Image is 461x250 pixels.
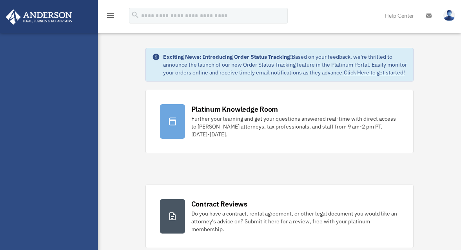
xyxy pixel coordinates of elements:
[191,115,399,138] div: Further your learning and get your questions answered real-time with direct access to [PERSON_NAM...
[163,53,292,60] strong: Exciting News: Introducing Order Status Tracking!
[191,104,278,114] div: Platinum Knowledge Room
[191,199,247,209] div: Contract Reviews
[163,53,407,76] div: Based on your feedback, we're thrilled to announce the launch of our new Order Status Tracking fe...
[106,11,115,20] i: menu
[131,11,140,19] i: search
[106,14,115,20] a: menu
[443,10,455,21] img: User Pic
[145,185,414,248] a: Contract Reviews Do you have a contract, rental agreement, or other legal document you would like...
[344,69,405,76] a: Click Here to get started!
[145,90,414,153] a: Platinum Knowledge Room Further your learning and get your questions answered real-time with dire...
[4,9,74,25] img: Anderson Advisors Platinum Portal
[191,210,399,233] div: Do you have a contract, rental agreement, or other legal document you would like an attorney's ad...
